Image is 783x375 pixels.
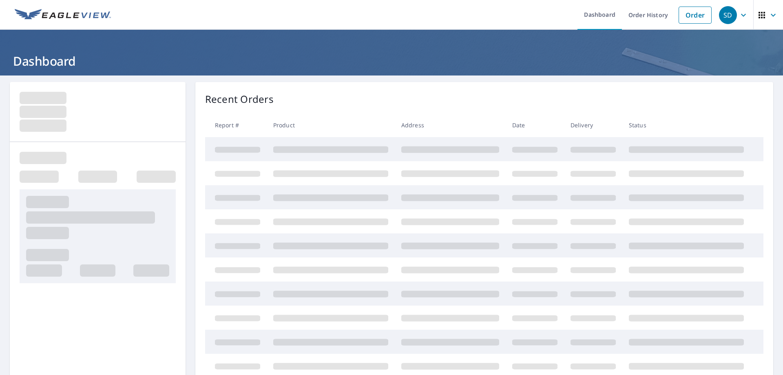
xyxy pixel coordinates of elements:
div: SD [719,6,737,24]
th: Status [622,113,750,137]
p: Recent Orders [205,92,274,107]
th: Product [267,113,395,137]
th: Address [395,113,506,137]
h1: Dashboard [10,53,773,69]
img: EV Logo [15,9,111,21]
th: Date [506,113,564,137]
th: Report # [205,113,267,137]
th: Delivery [564,113,622,137]
a: Order [679,7,712,24]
